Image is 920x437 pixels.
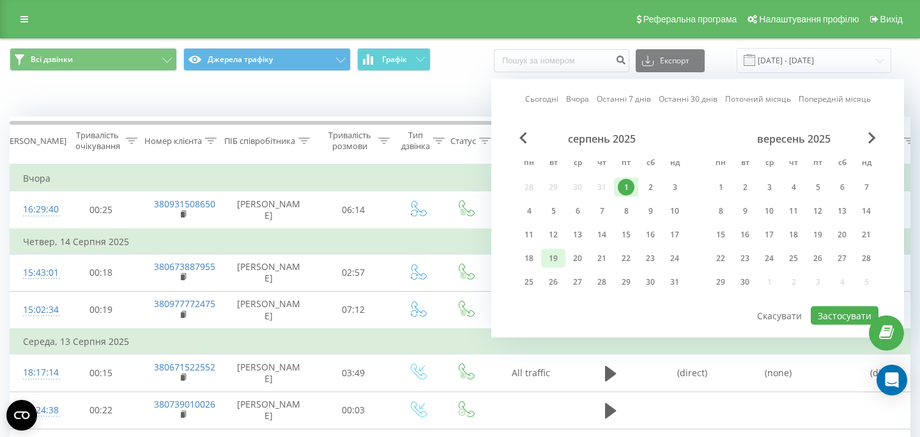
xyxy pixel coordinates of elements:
[614,273,638,292] div: пт 29 серп 2025 р.
[809,179,826,196] div: 5
[594,250,610,267] div: 21
[566,93,589,105] a: Вчора
[857,154,876,173] abbr: неділя
[666,274,683,290] div: 31
[545,250,562,267] div: 19
[666,226,683,243] div: 17
[590,249,614,268] div: чт 21 серп 2025 р.
[325,130,375,152] div: Тривалість розмови
[517,273,541,292] div: пн 25 серп 2025 р.
[759,14,859,24] span: Налаштування профілю
[880,14,903,24] span: Вихід
[154,260,215,273] a: 380673887955
[183,48,351,71] button: Джерела трафіку
[712,274,729,290] div: 29
[854,225,878,244] div: нд 21 вер 2025 р.
[642,226,659,243] div: 16
[830,249,854,268] div: сб 27 вер 2025 р.
[834,179,850,196] div: 6
[733,249,757,268] div: вт 23 вер 2025 р.
[541,249,565,268] div: вт 19 серп 2025 р.
[565,225,590,244] div: ср 13 серп 2025 р.
[638,202,663,221] div: сб 9 серп 2025 р.
[154,361,215,373] a: 380671522552
[642,274,659,290] div: 30
[757,202,781,221] div: ср 10 вер 2025 р.
[597,93,651,105] a: Останні 7 днів
[565,249,590,268] div: ср 20 серп 2025 р.
[868,132,876,144] span: Next Month
[23,398,49,423] div: 14:24:38
[489,254,572,291] td: Callback
[642,250,659,267] div: 23
[737,203,753,219] div: 9
[541,273,565,292] div: вт 26 серп 2025 р.
[154,198,215,210] a: 380931508650
[224,136,295,147] div: ПІБ співробітника
[23,360,49,385] div: 18:17:14
[735,154,755,173] abbr: вівторок
[712,226,729,243] div: 15
[733,273,757,292] div: вт 30 вер 2025 р.
[733,178,757,197] div: вт 2 вер 2025 р.
[224,254,314,291] td: [PERSON_NAME]
[569,203,586,219] div: 6
[781,202,806,221] div: чт 11 вер 2025 р.
[830,225,854,244] div: сб 20 вер 2025 р.
[737,179,753,196] div: 2
[737,274,753,290] div: 30
[545,274,562,290] div: 26
[659,93,717,105] a: Останні 30 днів
[544,154,563,173] abbr: вівторок
[638,249,663,268] div: сб 23 серп 2025 р.
[357,48,431,71] button: Графік
[761,203,778,219] div: 10
[781,249,806,268] div: чт 25 вер 2025 р.
[450,136,476,147] div: Статус
[61,291,141,329] td: 00:19
[569,250,586,267] div: 20
[832,154,852,173] abbr: субота
[614,178,638,197] div: пт 1 серп 2025 р.
[489,354,572,392] td: All traffic
[785,179,802,196] div: 4
[761,179,778,196] div: 3
[638,178,663,197] div: сб 2 серп 2025 р.
[618,203,634,219] div: 8
[709,249,733,268] div: пн 22 вер 2025 р.
[494,49,629,72] input: Пошук за номером
[545,203,562,219] div: 5
[663,273,687,292] div: нд 31 серп 2025 р.
[565,202,590,221] div: ср 6 серп 2025 р.
[737,250,753,267] div: 23
[663,202,687,221] div: нд 10 серп 2025 р.
[858,179,875,196] div: 7
[811,306,878,325] button: Застосувати
[61,392,141,429] td: 00:22
[594,274,610,290] div: 28
[712,250,729,267] div: 22
[725,93,791,105] a: Поточний місяць
[6,400,37,431] button: Open CMP widget
[618,274,634,290] div: 29
[489,291,572,329] td: Callback
[314,291,394,329] td: 07:12
[709,178,733,197] div: пн 1 вер 2025 р.
[799,93,871,105] a: Попередній місяць
[224,291,314,329] td: [PERSON_NAME]
[735,354,822,392] td: (none)
[61,354,141,392] td: 00:15
[31,54,73,65] span: Всі дзвінки
[757,178,781,197] div: ср 3 вер 2025 р.
[10,48,177,71] button: Всі дзвінки
[641,154,660,173] abbr: субота
[521,203,537,219] div: 4
[590,225,614,244] div: чт 14 серп 2025 р.
[663,249,687,268] div: нд 24 серп 2025 р.
[643,14,737,24] span: Реферальна програма
[401,130,430,152] div: Тип дзвінка
[830,178,854,197] div: сб 6 вер 2025 р.
[785,250,802,267] div: 25
[666,203,683,219] div: 10
[569,226,586,243] div: 13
